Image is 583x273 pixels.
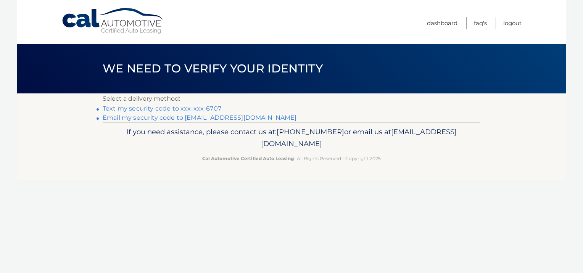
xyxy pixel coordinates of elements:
p: Select a delivery method: [103,93,480,104]
span: [PHONE_NUMBER] [277,127,344,136]
strong: Cal Automotive Certified Auto Leasing [202,156,294,161]
span: We need to verify your identity [103,61,323,75]
a: Cal Automotive [61,8,164,35]
a: Text my security code to xxx-xxx-6707 [103,105,221,112]
a: Email my security code to [EMAIL_ADDRESS][DOMAIN_NAME] [103,114,297,121]
p: - All Rights Reserved - Copyright 2025 [108,154,475,162]
a: FAQ's [474,17,487,29]
p: If you need assistance, please contact us at: or email us at [108,126,475,150]
a: Logout [503,17,522,29]
a: Dashboard [427,17,457,29]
